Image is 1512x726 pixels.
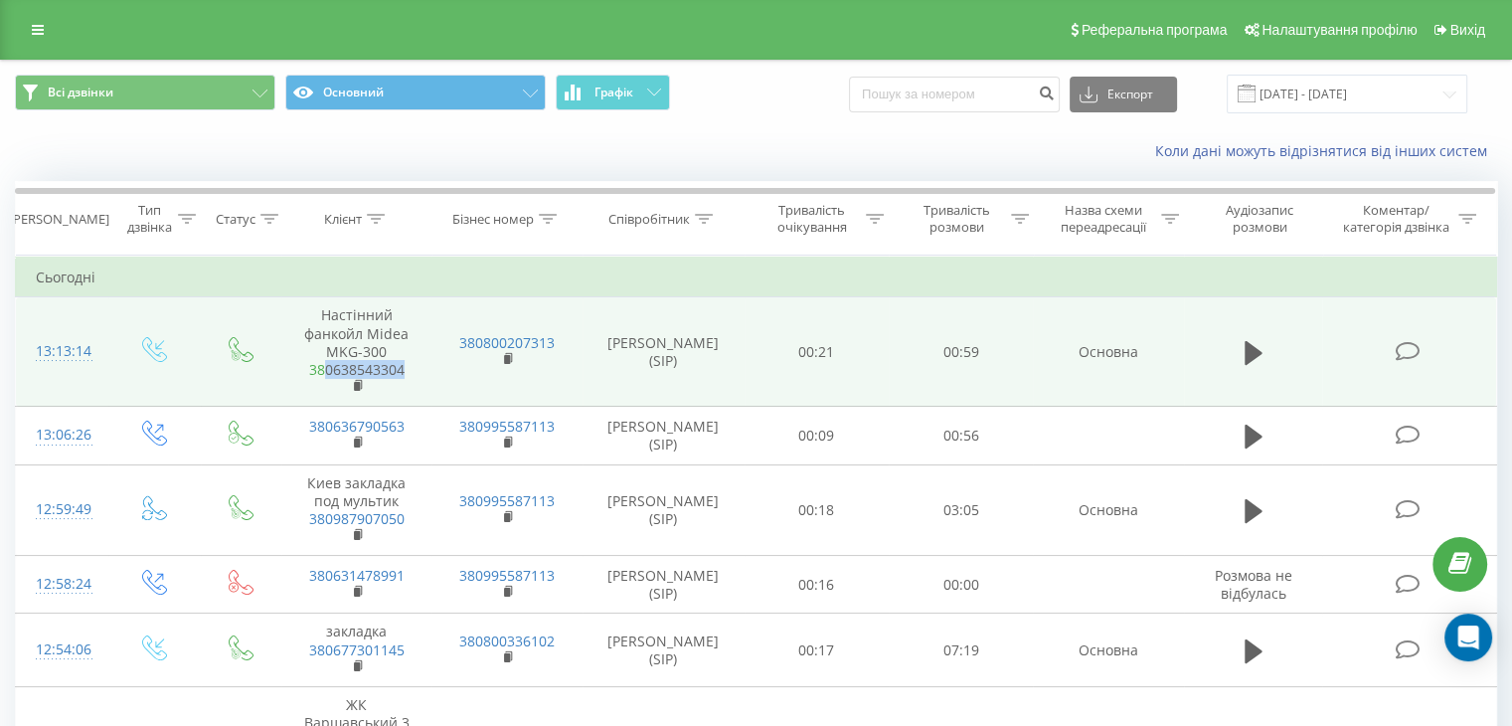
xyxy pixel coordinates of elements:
div: Тип дзвінка [125,202,172,236]
a: Коли дані можуть відрізнятися вiд інших систем [1155,141,1497,160]
a: 380995587113 [459,566,555,585]
td: 00:16 [745,556,889,614]
td: [PERSON_NAME] (SIP) [583,464,745,556]
div: Статус [216,211,255,228]
div: Клієнт [324,211,362,228]
button: Всі дзвінки [15,75,275,110]
td: [PERSON_NAME] (SIP) [583,407,745,464]
td: 00:18 [745,464,889,556]
div: 12:58:24 [36,565,88,604]
td: Настінний фанкойл Midea MKG-300 [281,297,431,407]
td: 00:59 [889,297,1033,407]
td: [PERSON_NAME] (SIP) [583,556,745,614]
a: 380987907050 [309,509,405,528]
div: Бізнес номер [452,211,534,228]
td: Основна [1033,614,1183,687]
div: 12:59:49 [36,490,88,529]
div: Назва схеми переадресації [1052,202,1156,236]
span: Всі дзвінки [48,85,113,100]
button: Графік [556,75,670,110]
td: Киев закладка под мультик [281,464,431,556]
a: 380800336102 [459,632,555,650]
td: Основна [1033,297,1183,407]
td: 00:56 [889,407,1033,464]
span: Графік [594,86,633,99]
div: Тривалість очікування [762,202,862,236]
td: Основна [1033,464,1183,556]
button: Експорт [1070,77,1177,112]
td: 00:00 [889,556,1033,614]
span: Розмова не відбулась [1215,566,1292,603]
a: 380636790563 [309,417,405,436]
a: 380995587113 [459,491,555,510]
a: 380677301145 [309,640,405,659]
button: Основний [285,75,546,110]
a: 380995587113 [459,417,555,436]
div: Аудіозапис розмови [1202,202,1318,236]
span: Налаштування профілю [1261,22,1417,38]
a: 380800207313 [459,333,555,352]
td: 07:19 [889,614,1033,687]
span: Вихід [1450,22,1485,38]
td: 03:05 [889,464,1033,556]
div: Open Intercom Messenger [1444,614,1492,661]
td: Сьогодні [16,258,1497,297]
td: [PERSON_NAME] (SIP) [583,614,745,687]
div: [PERSON_NAME] [9,211,109,228]
div: 12:54:06 [36,631,88,669]
a: 380638543304 [309,360,405,379]
div: Співробітник [608,211,690,228]
span: Реферальна програма [1082,22,1228,38]
div: Коментар/категорія дзвінка [1337,202,1453,236]
td: 00:17 [745,614,889,687]
td: 00:09 [745,407,889,464]
td: 00:21 [745,297,889,407]
td: [PERSON_NAME] (SIP) [583,297,745,407]
a: 380631478991 [309,566,405,585]
div: 13:13:14 [36,332,88,371]
div: 13:06:26 [36,416,88,454]
div: Тривалість розмови [907,202,1006,236]
td: закладка [281,614,431,687]
input: Пошук за номером [849,77,1060,112]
